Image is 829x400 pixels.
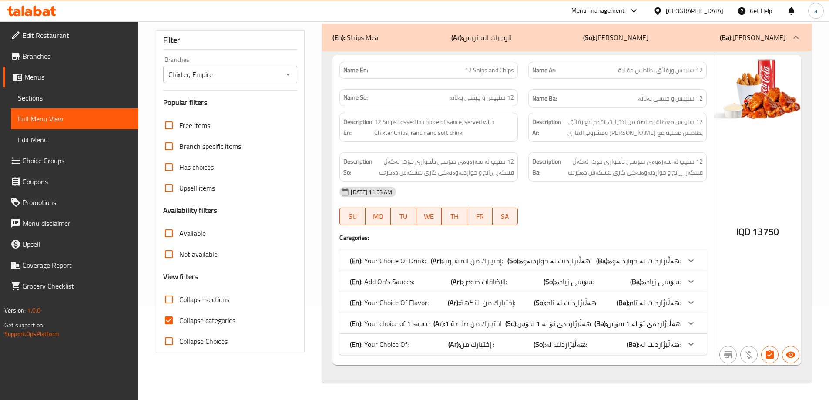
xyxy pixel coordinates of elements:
[433,317,445,330] b: (Ar):
[465,66,514,75] span: 12 Snips and Chips
[374,156,514,178] span: 12 سنیپ لە سەرەوەی سۆسی دڵخوازی خۆت، لەگەڵ فینگەر، ڕانچ و خواردنەوەیەکی گازی پێشکەش دەکرێت
[350,255,426,266] p: Your Choice Of Drink:
[11,108,138,129] a: Full Menu View
[3,67,138,87] a: Menus
[563,156,703,178] span: 12 سنیپ لە سەرەوەی سۆسی دڵخوازی خۆت، لەگەڵ فینگەر، ڕانچ و خواردنەوەیەکی گازی پێشکەش دەکرێت
[4,305,26,316] span: Version:
[470,210,489,223] span: FR
[350,339,409,350] p: Your Choice Of:
[23,155,131,166] span: Choice Groups
[594,317,607,330] b: (Ba):
[451,275,463,288] b: (Ar):
[179,315,235,326] span: Collapse categories
[752,223,779,240] span: 13750
[322,24,812,51] div: (En): Strips Meal(Ar):الوجبات الستربس(So):[PERSON_NAME](Ba):[PERSON_NAME]
[339,271,707,292] div: (En): Add On's Sauces:(Ar):الإضافات صوص:(So):سۆسی زیادە:(Ba):سۆسی زیادە:
[179,294,229,305] span: Collapse sections
[3,276,138,296] a: Grocery Checklist
[629,296,681,309] span: هەڵبژاردنت لە تام:
[179,183,215,193] span: Upsell items
[666,6,723,16] div: [GEOGRAPHIC_DATA]
[532,66,556,75] strong: Name Ar:
[544,275,556,288] b: (So):
[609,254,681,267] span: هەڵبژاردنت لە خواردنەوە:
[443,254,503,267] span: إختيارك من المشروب:
[596,254,609,267] b: (Ba):
[350,317,362,330] b: (En):
[3,192,138,213] a: Promotions
[3,150,138,171] a: Choice Groups
[322,51,812,383] div: (En): Strips Meal(Ar):الوجبات الستربس(So):[PERSON_NAME](Ba):[PERSON_NAME]
[179,249,218,259] span: Not available
[4,328,60,339] a: Support.OpsPlatform
[4,319,44,331] span: Get support on:
[448,338,460,351] b: (Ar):
[463,275,507,288] span: الإضافات صوص:
[23,197,131,208] span: Promotions
[350,338,362,351] b: (En):
[374,117,514,138] span: 12 Snips tossed in choice of sauce, served with Chixter Chips, ranch and soft drink
[714,55,801,120] img: mmw_638736068734266037
[546,296,597,309] span: هەڵبژاردنت لە تام:
[467,208,492,225] button: FR
[339,233,707,242] h4: Caregories:
[23,30,131,40] span: Edit Restaurant
[366,208,391,225] button: MO
[448,296,460,309] b: (Ar):
[24,72,131,82] span: Menus
[3,213,138,234] a: Menu disclaimer
[11,87,138,108] a: Sections
[179,336,228,346] span: Collapse Choices
[339,208,365,225] button: SU
[391,208,416,225] button: TU
[556,275,594,288] span: سۆسی زیادە:
[451,31,463,44] b: (Ar):
[442,208,467,225] button: TH
[719,346,737,363] button: Not branch specific item
[343,93,368,102] strong: Name So:
[163,272,198,282] h3: View filters
[643,275,681,288] span: سۆسی زیادە:
[532,117,561,138] strong: Description Ar:
[639,338,681,351] span: هەڵبژاردنت لە:
[339,292,707,313] div: (En): Your Choice Of Flavor:(Ar):إختيارك من النكهة:(So):هەڵبژاردنت لە تام:(Ba):هەڵبژاردنت لە تام:
[431,254,443,267] b: (Ar):
[23,218,131,229] span: Menu disclaimer
[532,156,561,178] strong: Description Ba:
[179,120,210,131] span: Free items
[736,223,751,240] span: IQD
[27,305,40,316] span: 1.0.0
[416,208,442,225] button: WE
[532,93,557,104] strong: Name Ba:
[339,250,707,271] div: (En): Your Choice Of Drink:(Ar):إختيارك من المشروب:(So):هەڵبژاردنت لە خواردنەوە:(Ba):هەڵبژاردنت ل...
[761,346,779,363] button: Has choices
[332,32,380,43] p: Strips Meal
[505,317,517,330] b: (So):
[343,210,362,223] span: SU
[18,93,131,103] span: Sections
[618,66,703,75] span: 12 سنیبس ورقائق بطاطس مقلية
[18,114,131,124] span: Full Menu View
[740,346,758,363] button: Purchased item
[617,296,629,309] b: (Ba):
[493,208,518,225] button: SA
[720,31,732,44] b: (Ba):
[350,297,429,308] p: Your Choice Of Flavor:
[546,338,587,351] span: هەڵبژاردنت لە:
[496,210,514,223] span: SA
[350,276,414,287] p: Add On's Sauces:
[394,210,413,223] span: TU
[445,317,502,330] span: اختيارك من صلصة 1
[3,234,138,255] a: Upsell
[18,134,131,145] span: Edit Menu
[350,254,362,267] b: (En):
[163,31,298,50] div: Filter
[571,6,625,16] div: Menu-management
[350,318,430,329] p: Your choice of 1 sauce
[343,156,373,178] strong: Description So:
[445,210,463,223] span: TH
[343,66,368,75] strong: Name En:
[583,32,648,43] p: [PERSON_NAME]
[282,68,294,81] button: Open
[163,97,298,108] h3: Popular filters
